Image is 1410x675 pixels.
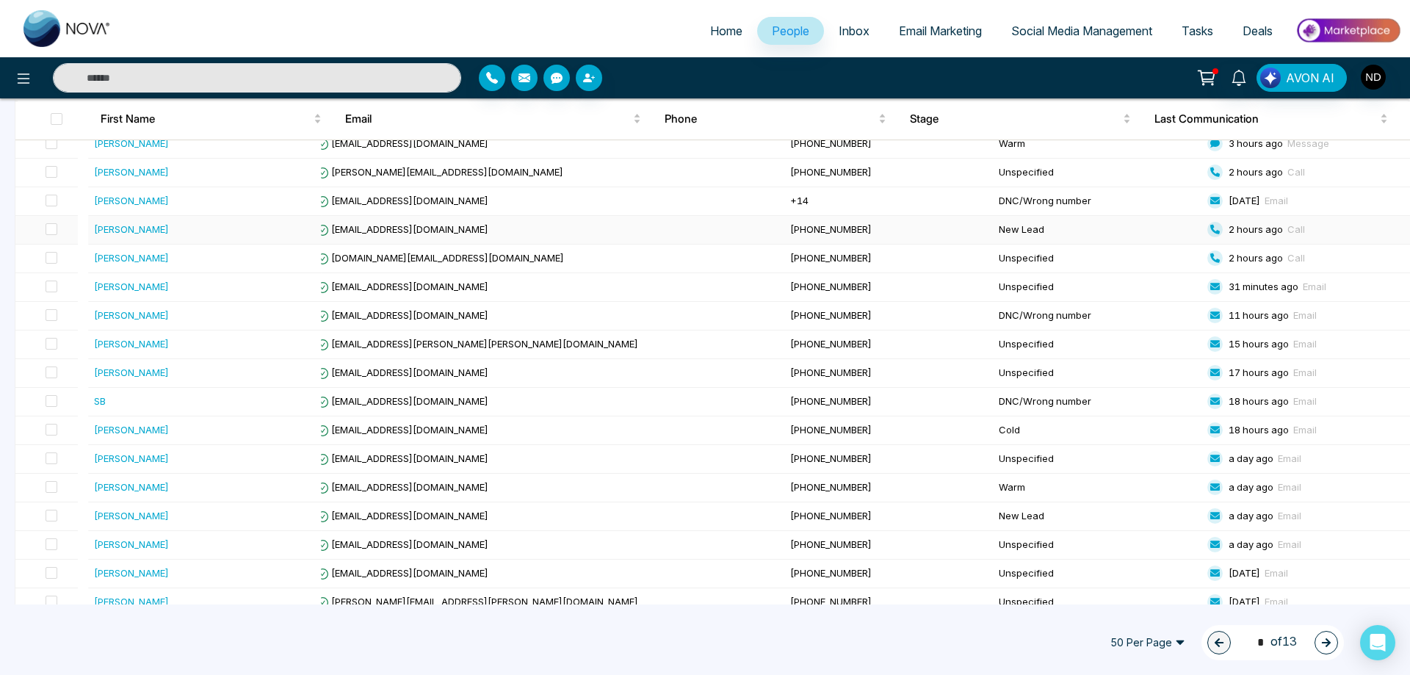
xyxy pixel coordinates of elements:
span: Social Media Management [1011,24,1152,38]
span: [PHONE_NUMBER] [790,452,872,464]
span: [EMAIL_ADDRESS][DOMAIN_NAME] [317,137,488,149]
span: [EMAIL_ADDRESS][DOMAIN_NAME] [317,309,488,321]
button: AVON AI [1257,64,1347,92]
span: Inbox [839,24,869,38]
span: Stage [910,110,1120,128]
span: [EMAIL_ADDRESS][DOMAIN_NAME] [317,481,488,493]
img: Nova CRM Logo [23,10,112,47]
td: Unspecified [993,273,1201,302]
td: Warm [993,130,1201,159]
td: Cold [993,416,1201,445]
span: Message [1287,137,1329,149]
span: [PERSON_NAME][EMAIL_ADDRESS][PERSON_NAME][DOMAIN_NAME] [317,596,638,607]
span: [DATE] [1229,567,1260,579]
span: Email [1278,452,1301,464]
span: Tasks [1182,24,1213,38]
td: DNC/Wrong number [993,187,1201,216]
span: a day ago [1229,481,1273,493]
span: 2 hours ago [1229,252,1283,264]
span: [PHONE_NUMBER] [790,281,872,292]
span: [PHONE_NUMBER] [790,510,872,521]
span: [PHONE_NUMBER] [790,338,872,350]
a: Tasks [1167,17,1228,45]
div: [PERSON_NAME] [94,165,169,179]
span: a day ago [1229,538,1273,550]
span: [PHONE_NUMBER] [790,223,872,235]
div: [PERSON_NAME] [94,537,169,552]
div: [PERSON_NAME] [94,508,169,523]
td: Unspecified [993,560,1201,588]
img: User Avatar [1361,65,1386,90]
span: 3 hours ago [1229,137,1283,149]
span: Email Marketing [899,24,982,38]
td: Unspecified [993,359,1201,388]
span: of 13 [1248,632,1297,652]
span: Email [1303,281,1326,292]
span: [PHONE_NUMBER] [790,538,872,550]
div: [PERSON_NAME] [94,336,169,351]
td: New Lead [993,502,1201,531]
span: Email [345,110,630,128]
div: [PERSON_NAME] [94,222,169,237]
div: [PERSON_NAME] [94,566,169,580]
span: [EMAIL_ADDRESS][PERSON_NAME][PERSON_NAME][DOMAIN_NAME] [317,338,638,350]
span: Home [710,24,742,38]
span: Email [1265,567,1288,579]
td: DNC/Wrong number [993,388,1201,416]
span: Call [1287,252,1305,264]
td: Unspecified [993,531,1201,560]
div: [PERSON_NAME] [94,136,169,151]
span: [PHONE_NUMBER] [790,567,872,579]
span: [PERSON_NAME][EMAIL_ADDRESS][DOMAIN_NAME] [317,166,563,178]
td: Unspecified [993,159,1201,187]
div: [PERSON_NAME] [94,594,169,609]
td: Unspecified [993,588,1201,617]
span: Email [1265,195,1288,206]
span: Call [1287,166,1305,178]
span: Last Communication [1154,110,1377,128]
span: [PHONE_NUMBER] [790,309,872,321]
span: AVON AI [1286,69,1334,87]
span: [EMAIL_ADDRESS][DOMAIN_NAME] [317,510,488,521]
img: Market-place.gif [1295,14,1401,47]
span: [PHONE_NUMBER] [790,252,872,264]
a: Deals [1228,17,1287,45]
div: [PERSON_NAME] [94,480,169,494]
span: a day ago [1229,452,1273,464]
div: Open Intercom Messenger [1360,625,1395,660]
span: [EMAIL_ADDRESS][DOMAIN_NAME] [317,452,488,464]
span: [EMAIL_ADDRESS][DOMAIN_NAME] [317,281,488,292]
span: Email [1278,538,1301,550]
img: Lead Flow [1260,68,1281,88]
span: [EMAIL_ADDRESS][DOMAIN_NAME] [317,195,488,206]
span: [EMAIL_ADDRESS][DOMAIN_NAME] [317,538,488,550]
span: [DOMAIN_NAME][EMAIL_ADDRESS][DOMAIN_NAME] [317,252,564,264]
span: First Name [101,110,311,128]
th: First Name [89,98,333,140]
th: Stage [898,98,1143,140]
span: Email [1293,395,1317,407]
div: [PERSON_NAME] [94,365,169,380]
span: [PHONE_NUMBER] [790,424,872,436]
span: 31 minutes ago [1229,281,1298,292]
span: [PHONE_NUMBER] [790,395,872,407]
span: [EMAIL_ADDRESS][DOMAIN_NAME] [317,395,488,407]
span: [PHONE_NUMBER] [790,481,872,493]
td: Warm [993,474,1201,502]
a: Home [695,17,757,45]
span: 11 hours ago [1229,309,1289,321]
td: Unspecified [993,331,1201,359]
span: [DATE] [1229,195,1260,206]
a: Email Marketing [884,17,997,45]
span: [EMAIL_ADDRESS][DOMAIN_NAME] [317,567,488,579]
span: [DATE] [1229,596,1260,607]
td: DNC/Wrong number [993,302,1201,331]
span: Email [1265,596,1288,607]
div: [PERSON_NAME] [94,279,169,294]
td: Unspecified [993,445,1201,474]
span: 2 hours ago [1229,166,1283,178]
span: Email [1293,424,1317,436]
a: Inbox [824,17,884,45]
span: 18 hours ago [1229,395,1289,407]
th: Last Communication [1143,98,1410,140]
